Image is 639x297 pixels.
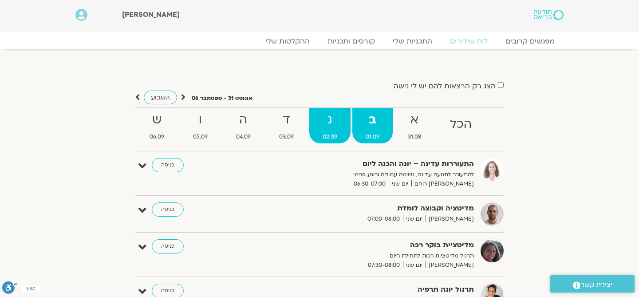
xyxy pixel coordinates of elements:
[426,261,474,270] span: [PERSON_NAME]
[389,179,411,189] span: יום שני
[256,170,474,179] p: להתעורר לתנועה עדינה, נשימה עמוקה ורוגע פנימי
[256,202,474,214] strong: מדיטציה וקבוצה לומדת
[256,158,474,170] strong: התעוררות עדינה – יוגה והכנה ליום
[437,115,485,135] strong: הכל
[384,37,441,46] a: התכניות שלי
[122,10,180,20] span: [PERSON_NAME]
[136,110,177,130] strong: ש
[309,108,351,143] a: ג02.09
[152,202,184,217] a: כניסה
[426,214,474,224] span: [PERSON_NAME]
[441,37,497,46] a: לוח שידורים
[144,91,177,104] a: השבוע
[394,108,434,143] a: א31.08
[223,110,264,130] strong: ה
[179,110,221,130] strong: ו
[136,108,177,143] a: ש06.09
[266,110,307,130] strong: ד
[75,37,564,46] nav: Menu
[580,279,612,291] span: יצירת קשר
[352,132,393,142] span: 01.09
[151,93,170,102] span: השבוע
[309,110,351,130] strong: ג
[319,37,384,46] a: קורסים ותכניות
[351,179,389,189] span: 06:30-07:00
[394,82,496,90] label: הצג רק הרצאות להם יש לי גישה
[256,37,319,46] a: ההקלטות שלי
[365,261,403,270] span: 07:30-08:00
[136,132,177,142] span: 06.09
[394,132,434,142] span: 31.08
[256,284,474,296] strong: תרגול יוגה תרפיה
[403,261,426,270] span: יום שני
[192,94,252,103] p: אוגוסט 31 - ספטמבר 06
[152,158,184,172] a: כניסה
[256,251,474,261] p: תרגול מדיטציות רכות לתחילת היום
[497,37,564,46] a: מפגשים קרובים
[403,214,426,224] span: יום שני
[550,275,635,293] a: יצירת קשר
[266,132,307,142] span: 03.09
[179,108,221,143] a: ו05.09
[352,110,393,130] strong: ב
[223,108,264,143] a: ה04.09
[256,239,474,251] strong: מדיטציית בוקר רכה
[309,132,351,142] span: 02.09
[394,110,434,130] strong: א
[437,108,485,143] a: הכל
[411,179,474,189] span: [PERSON_NAME] רוחם
[364,214,403,224] span: 07:00-08:00
[266,108,307,143] a: ד03.09
[152,239,184,253] a: כניסה
[179,132,221,142] span: 05.09
[223,132,264,142] span: 04.09
[352,108,393,143] a: ב01.09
